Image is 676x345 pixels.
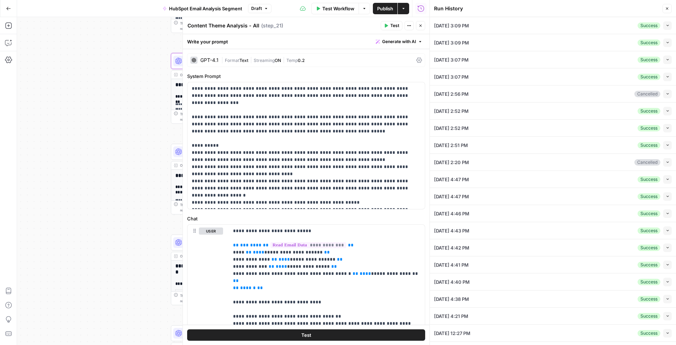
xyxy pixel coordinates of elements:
span: Test [390,22,399,29]
span: Publish [377,5,393,12]
span: [DATE] 2:20 PM [434,159,469,166]
span: Generate with AI [382,38,416,45]
span: [DATE] 12:27 PM [434,330,470,337]
span: [DATE] 3:07 PM [434,73,469,80]
div: Success [638,296,660,302]
span: ( step_21 ) [261,22,283,29]
div: Cancelled [634,159,660,166]
label: System Prompt [187,73,425,80]
span: | [221,56,225,63]
span: HubSpot Email Analysis Segment [169,5,242,12]
div: Success [638,108,660,114]
div: Success [638,262,660,268]
button: user [199,228,223,235]
div: Success [638,22,660,29]
span: Test [301,331,311,339]
span: Temp [286,58,298,63]
span: [DATE] 4:47 PM [434,193,469,200]
div: Cancelled [634,91,660,97]
span: Draft [251,5,262,12]
span: 0.2 [298,58,305,63]
span: [DATE] 4:43 PM [434,227,469,234]
span: [DATE] 3:09 PM [434,22,469,29]
span: [DATE] 2:51 PM [434,142,468,149]
div: GPT-4.1 [200,58,218,63]
span: [DATE] 3:07 PM [434,56,469,63]
button: Draft [248,4,271,13]
span: [DATE] 4:47 PM [434,176,469,183]
span: [DATE] 4:46 PM [434,210,469,217]
button: Test [187,329,425,341]
div: Success [638,142,660,148]
button: Generate with AI [373,37,425,46]
span: Format [225,58,239,63]
div: Success [638,313,660,319]
span: [DATE] 4:38 PM [434,296,469,303]
div: Success [638,245,660,251]
span: Streaming [254,58,275,63]
span: Test Workflow [322,5,354,12]
div: Success [638,210,660,217]
span: | [248,56,254,63]
button: Test Workflow [311,3,359,14]
div: Success [638,330,660,336]
div: Success [638,279,660,285]
div: Write your prompt [183,34,429,49]
label: Chat [187,215,425,222]
span: [DATE] 3:09 PM [434,39,469,46]
div: Success [638,193,660,200]
span: | [281,56,286,63]
div: Success [638,57,660,63]
span: [DATE] 4:40 PM [434,278,470,286]
div: Success [638,74,660,80]
span: [DATE] 4:42 PM [434,244,469,251]
span: [DATE] 4:21 PM [434,313,468,320]
span: [DATE] 2:52 PM [434,108,469,115]
button: Publish [373,3,397,14]
div: Success [638,176,660,183]
span: [DATE] 2:56 PM [434,90,469,98]
div: Success [638,125,660,131]
span: ON [275,58,281,63]
button: HubSpot Email Analysis Segment [158,3,247,14]
span: Text [239,58,248,63]
span: [DATE] 2:52 PM [434,125,469,132]
span: [DATE] 4:41 PM [434,261,469,268]
textarea: Content Theme Analysis - All [188,22,259,29]
div: Success [638,228,660,234]
div: Success [638,40,660,46]
button: Test [381,21,402,30]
